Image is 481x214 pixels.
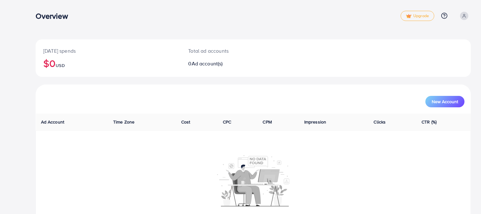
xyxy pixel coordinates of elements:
button: New Account [425,96,464,107]
span: CTR (%) [422,119,436,125]
span: USD [56,62,65,69]
span: New Account [432,99,458,104]
a: tickUpgrade [401,11,434,21]
h2: $0 [43,57,173,69]
span: Impression [304,119,326,125]
h3: Overview [36,11,73,21]
p: Total ad accounts [188,47,282,55]
span: Ad account(s) [192,60,223,67]
h2: 0 [188,61,282,67]
span: Clicks [374,119,386,125]
span: CPC [223,119,231,125]
img: No account [217,154,290,206]
span: Time Zone [113,119,134,125]
span: CPM [263,119,271,125]
p: [DATE] spends [43,47,173,55]
span: Upgrade [406,14,429,18]
img: tick [406,14,411,18]
span: Cost [181,119,190,125]
span: Ad Account [41,119,65,125]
